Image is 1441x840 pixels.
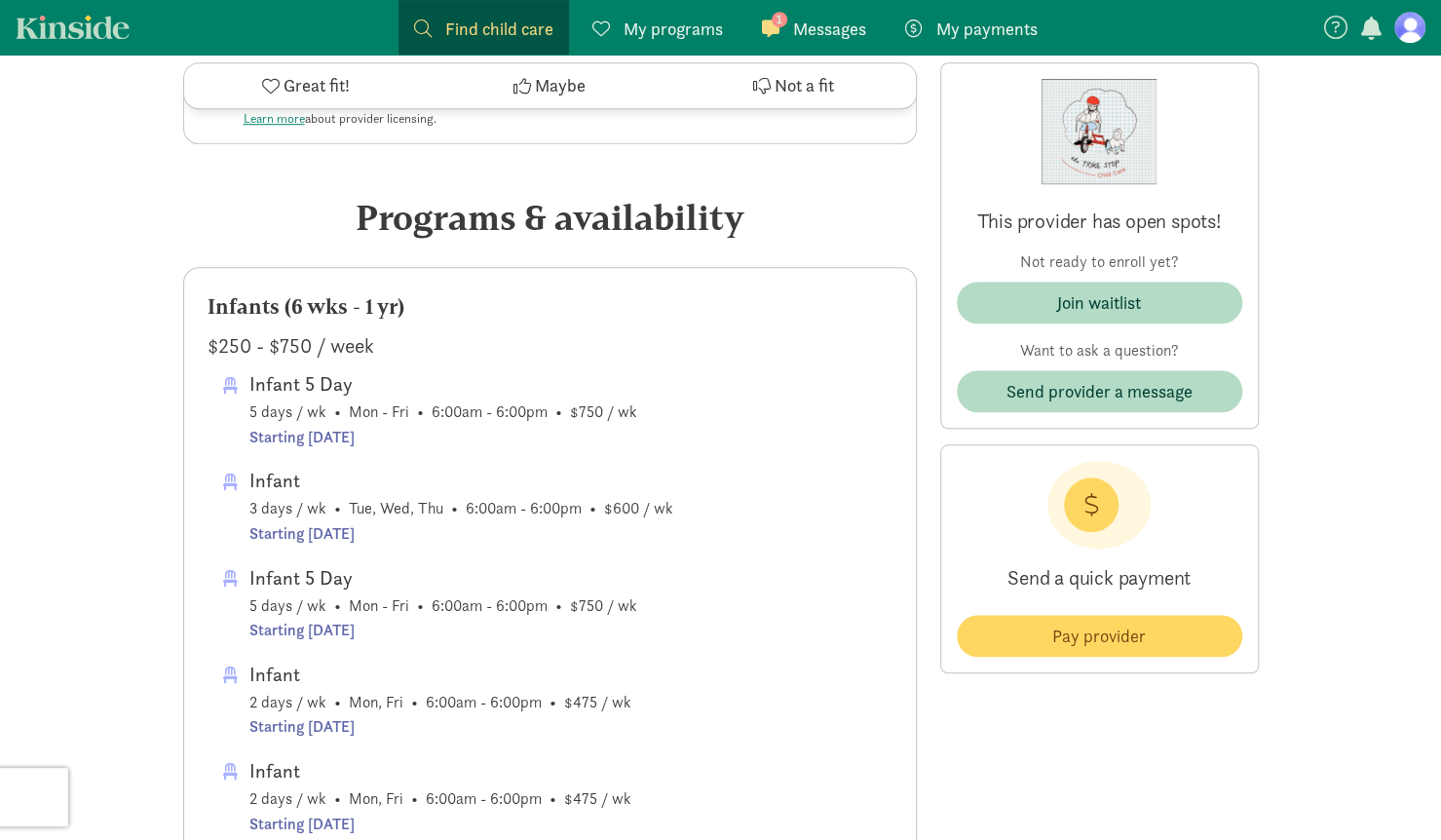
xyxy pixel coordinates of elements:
span: Send provider a message [1006,378,1193,404]
div: Starting [DATE] [249,618,637,643]
span: Pay provider [1052,623,1146,649]
div: Starting [DATE] [249,425,637,450]
span: 1 [772,12,787,27]
span: Not a fit [775,73,834,99]
img: Provider logo [1042,79,1157,184]
span: Maybe [535,73,586,99]
div: about provider licensing. [244,109,436,129]
div: Infant [249,755,631,786]
a: Kinside [16,15,130,39]
p: Not ready to enroll yet? [957,250,1242,274]
span: My payments [936,16,1038,42]
p: This provider has open spots! [957,208,1242,235]
span: 2 days / wk • Mon, Fri • 6:00am - 6:00pm • $475 / wk [249,659,631,740]
a: Learn more [244,110,305,127]
button: Maybe [428,63,671,108]
button: Send provider a message [957,370,1242,412]
div: Infant [249,659,631,690]
span: 5 days / wk • Mon - Fri • 6:00am - 6:00pm • $750 / wk [249,368,637,449]
p: Want to ask a question? [957,339,1242,363]
span: Great fit! [284,73,350,99]
button: Join waitlist [957,282,1242,324]
button: Not a fit [671,63,915,108]
span: 5 days / wk • Mon - Fri • 6:00am - 6:00pm • $750 / wk [249,562,637,643]
p: Send a quick payment [957,549,1242,607]
span: My programs [624,16,723,42]
div: Starting [DATE] [249,521,673,547]
span: 3 days / wk • Tue, Wed, Thu • 6:00am - 6:00pm • $600 / wk [249,465,673,546]
div: Infant [249,465,673,496]
button: Great fit! [184,63,428,108]
div: Starting [DATE] [249,714,631,740]
div: Join waitlist [1057,289,1141,316]
span: 2 days / wk • Mon, Fri • 6:00am - 6:00pm • $475 / wk [249,755,631,836]
div: Starting [DATE] [249,812,631,837]
div: Infants (6 wks - 1 yr) [208,291,892,323]
div: Programs & availability [183,191,917,244]
span: Messages [793,16,866,42]
span: Find child care [445,16,553,42]
div: Infant 5 Day [249,368,637,400]
div: $250 - $750 / week [208,330,892,362]
div: Infant 5 Day [249,562,637,593]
